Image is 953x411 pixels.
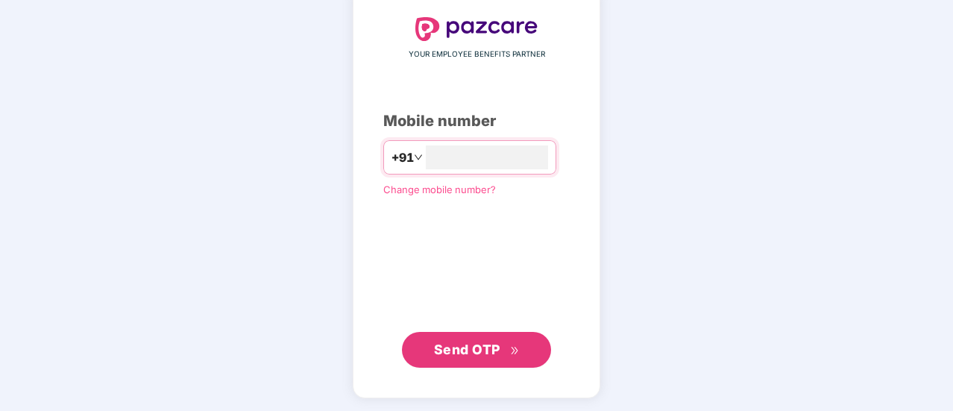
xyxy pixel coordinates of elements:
[402,332,551,368] button: Send OTPdouble-right
[415,17,538,41] img: logo
[391,148,414,167] span: +91
[510,346,520,356] span: double-right
[409,48,545,60] span: YOUR EMPLOYEE BENEFITS PARTNER
[414,153,423,162] span: down
[383,183,496,195] a: Change mobile number?
[383,110,570,133] div: Mobile number
[434,342,500,357] span: Send OTP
